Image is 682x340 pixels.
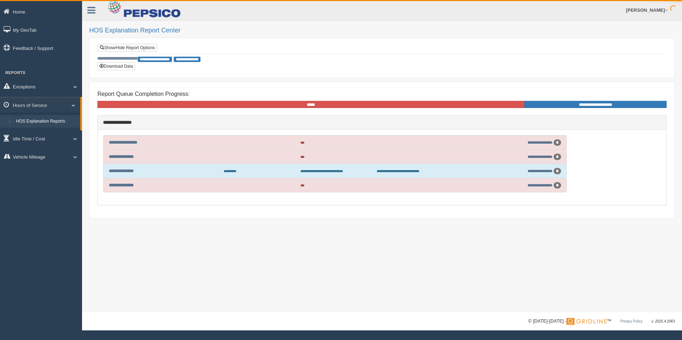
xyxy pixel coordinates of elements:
a: HOS Violation Audit Reports [13,128,80,140]
h4: Report Queue Completion Progress: [97,91,667,97]
a: Show/Hide Report Options [98,44,157,52]
a: Privacy Policy [620,319,642,323]
span: v. 2025.4.2063 [652,319,675,323]
div: © [DATE]-[DATE] - ™ [528,318,675,325]
a: HOS Explanation Reports [13,115,80,128]
h2: HOS Explanation Report Center [89,27,675,34]
img: Gridline [566,318,607,325]
button: Download Data [97,62,135,70]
